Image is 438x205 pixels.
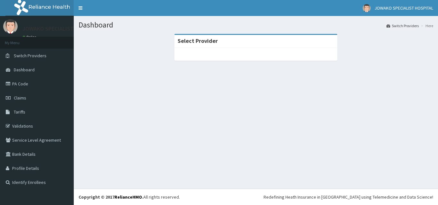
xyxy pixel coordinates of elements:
div: Redefining Heath Insurance in [GEOGRAPHIC_DATA] using Telemedicine and Data Science! [264,194,433,200]
span: Switch Providers [14,53,46,59]
img: User Image [363,4,371,12]
span: Dashboard [14,67,35,73]
a: RelianceHMO [114,194,142,200]
span: Claims [14,95,26,101]
span: Tariffs [14,109,25,115]
a: Online [22,35,38,39]
h1: Dashboard [79,21,433,29]
strong: Select Provider [178,37,218,44]
strong: Copyright © 2017 . [79,194,143,200]
span: JOWAKO SPECIALIST HOSPITAL [375,5,433,11]
footer: All rights reserved. [74,189,438,205]
img: User Image [3,19,18,34]
li: Here [419,23,433,28]
a: Switch Providers [386,23,419,28]
p: JOWAKO SPECIALIST HOSPITAL [22,26,100,32]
